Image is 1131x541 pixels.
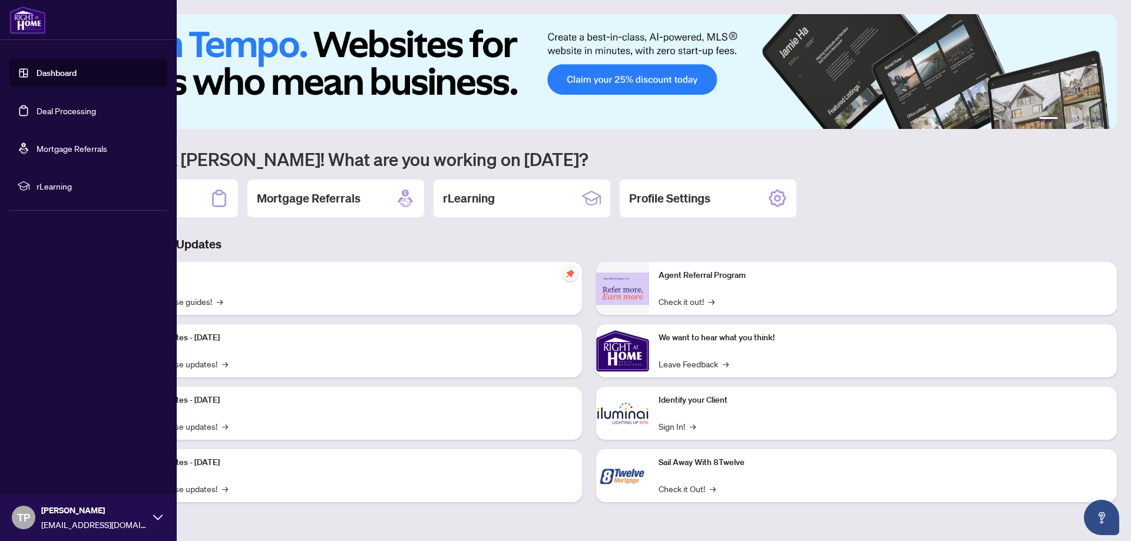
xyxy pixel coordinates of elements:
p: Platform Updates - [DATE] [124,394,573,407]
span: TP [17,509,30,526]
h1: Welcome back [PERSON_NAME]! What are you working on [DATE]? [61,148,1117,170]
a: Sign In!→ [659,420,696,433]
img: Agent Referral Program [596,273,649,305]
p: Agent Referral Program [659,269,1107,282]
p: Identify your Client [659,394,1107,407]
p: Platform Updates - [DATE] [124,456,573,469]
p: Self-Help [124,269,573,282]
button: 6 [1100,117,1105,122]
a: Check it out!→ [659,295,715,308]
a: Deal Processing [37,105,96,116]
img: Slide 0 [61,14,1117,129]
span: → [222,482,228,495]
span: [EMAIL_ADDRESS][DOMAIN_NAME] [41,518,147,531]
h2: Mortgage Referrals [257,190,361,207]
button: 5 [1091,117,1096,122]
img: Identify your Client [596,387,649,440]
span: → [709,295,715,308]
a: Leave Feedback→ [659,357,729,370]
a: Dashboard [37,68,77,78]
span: → [690,420,696,433]
span: pushpin [563,267,577,281]
h3: Brokerage & Industry Updates [61,236,1117,253]
button: 3 [1072,117,1077,122]
span: → [710,482,716,495]
button: Open asap [1084,500,1119,535]
button: 1 [1039,117,1058,122]
button: 2 [1063,117,1067,122]
img: We want to hear what you think! [596,324,649,377]
img: Sail Away With 8Twelve [596,449,649,502]
span: → [222,420,228,433]
h2: Profile Settings [629,190,710,207]
button: 4 [1082,117,1086,122]
h2: rLearning [443,190,495,207]
p: Platform Updates - [DATE] [124,331,573,344]
a: Check it Out!→ [659,482,716,495]
span: → [217,295,223,308]
span: → [222,357,228,370]
span: rLearning [37,180,159,192]
span: [PERSON_NAME] [41,504,147,517]
a: Mortgage Referrals [37,143,107,154]
span: → [723,357,729,370]
img: logo [9,6,46,34]
p: We want to hear what you think! [659,331,1107,344]
p: Sail Away With 8Twelve [659,456,1107,469]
